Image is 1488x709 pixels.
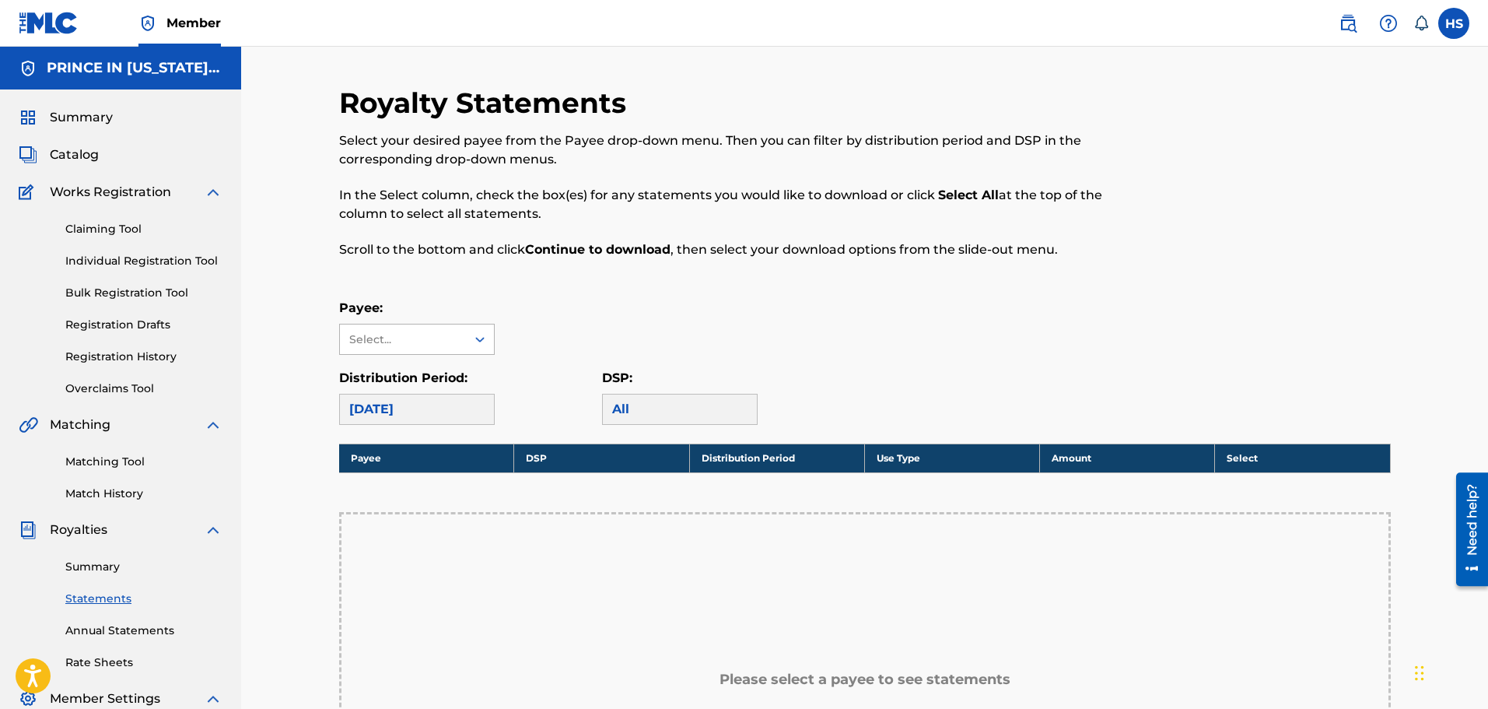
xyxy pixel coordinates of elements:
[47,59,222,77] h5: PRINCE IN NEW YORK CORPORATION
[339,370,467,385] label: Distribution Period:
[864,444,1039,472] th: Use Type
[19,146,37,164] img: Catalog
[19,108,113,127] a: SummarySummary
[204,521,222,539] img: expand
[349,332,455,348] div: Select...
[339,186,1149,223] p: In the Select column, check the box(es) for any statements you would like to download or click at...
[65,559,222,575] a: Summary
[19,12,79,34] img: MLC Logo
[19,521,37,539] img: Royalties
[65,623,222,639] a: Annual Statements
[19,416,38,434] img: Matching
[339,132,1149,169] p: Select your desired payee from the Payee drop-down menu. Then you can filter by distribution peri...
[50,183,171,202] span: Works Registration
[19,146,99,164] a: CatalogCatalog
[339,300,383,315] label: Payee:
[1438,8,1469,39] div: User Menu
[602,370,632,385] label: DSP:
[1444,466,1488,591] iframe: Resource Center
[1379,14,1398,33] img: help
[50,690,160,708] span: Member Settings
[204,690,222,708] img: expand
[65,349,222,365] a: Registration History
[1373,8,1404,39] div: Help
[204,183,222,202] img: expand
[1415,650,1424,697] div: Drag
[1410,634,1488,709] iframe: Chat Widget
[65,486,222,502] a: Match History
[719,671,1010,689] h5: Please select a payee to see statements
[339,240,1149,259] p: Scroll to the bottom and click , then select your download options from the slide-out menu.
[339,86,634,121] h2: Royalty Statements
[339,444,514,472] th: Payee
[65,285,222,301] a: Bulk Registration Tool
[19,183,39,202] img: Works Registration
[1040,444,1215,472] th: Amount
[50,521,107,539] span: Royalties
[50,416,110,434] span: Matching
[1413,16,1429,31] div: Notifications
[65,221,222,237] a: Claiming Tool
[1332,8,1364,39] a: Public Search
[65,591,222,607] a: Statements
[138,14,157,33] img: Top Rightsholder
[65,317,222,333] a: Registration Drafts
[65,655,222,671] a: Rate Sheets
[19,108,37,127] img: Summary
[65,253,222,269] a: Individual Registration Tool
[525,242,670,257] strong: Continue to download
[19,59,37,78] img: Accounts
[1215,444,1390,472] th: Select
[514,444,689,472] th: DSP
[65,454,222,470] a: Matching Tool
[1339,14,1357,33] img: search
[166,14,221,32] span: Member
[50,146,99,164] span: Catalog
[689,444,864,472] th: Distribution Period
[65,381,222,397] a: Overclaims Tool
[938,188,999,202] strong: Select All
[19,690,37,708] img: Member Settings
[50,108,113,127] span: Summary
[204,416,222,434] img: expand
